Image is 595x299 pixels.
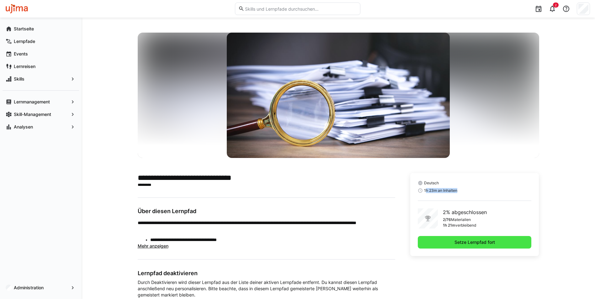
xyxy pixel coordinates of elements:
[455,223,476,228] p: verbleibend
[451,217,471,222] p: Materialien
[244,6,357,12] input: Skills und Lernpfade durchsuchen…
[454,239,496,245] span: Setze Lernpfad fort
[443,208,487,216] p: 2% abgeschlossen
[138,279,395,298] span: Durch Deaktivieren wird dieser Lernpfad aus der Liste deiner aktiven Lernpfade entfernt. Du kanns...
[138,243,168,249] span: Mehr anzeigen
[418,236,532,249] button: Setze Lernpfad fort
[424,181,439,186] span: Deutsch
[443,217,451,222] p: 2/76
[138,270,395,277] h3: Lernpfad deaktivieren
[424,188,457,193] span: 1h 23m an Inhalten
[138,208,395,215] h3: Über diesen Lernpfad
[555,3,557,7] span: 2
[443,223,455,228] p: 1h 21m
